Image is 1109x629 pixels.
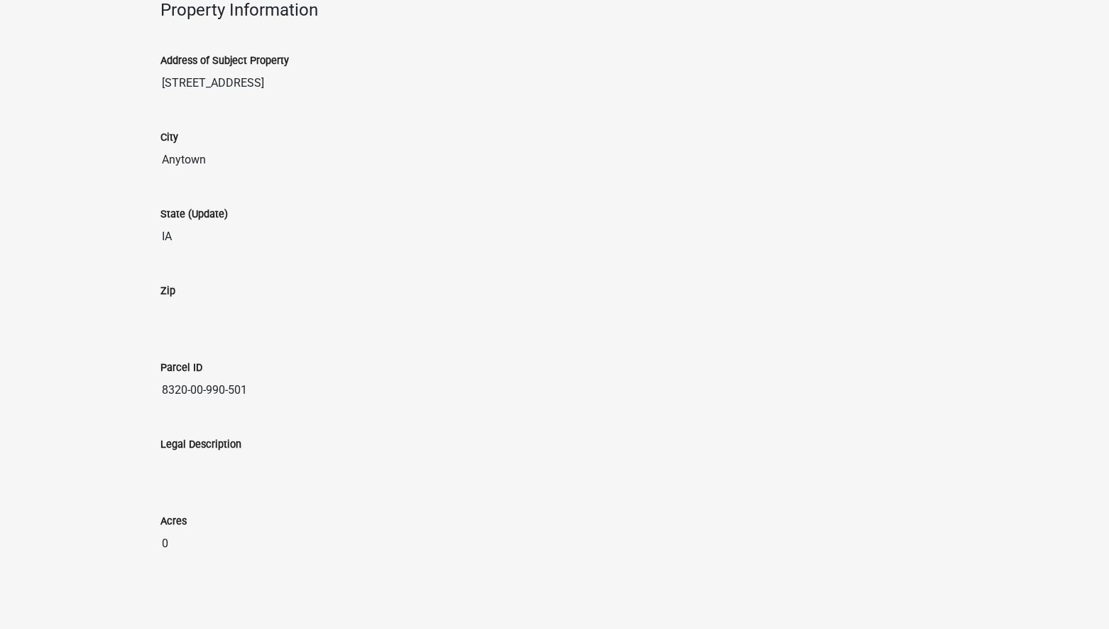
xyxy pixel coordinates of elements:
label: City [160,133,178,143]
label: Zip [160,286,175,296]
label: Address of Subject Property [160,56,289,66]
label: Legal Description [160,440,241,450]
label: Acres [160,517,187,527]
label: State (Update) [160,210,228,220]
label: Parcel ID [160,363,202,373]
